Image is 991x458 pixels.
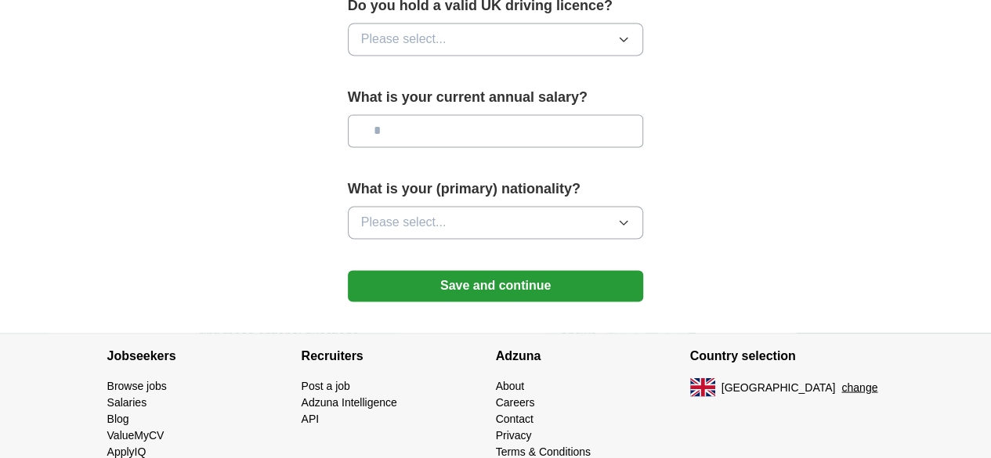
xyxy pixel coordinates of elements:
[348,87,644,108] label: What is your current annual salary?
[361,30,447,49] span: Please select...
[107,445,146,457] a: ApplyIQ
[496,395,535,408] a: Careers
[496,412,533,424] a: Contact
[107,428,165,441] a: ValueMyCV
[107,379,167,391] a: Browse jobs
[107,412,129,424] a: Blog
[302,379,350,391] a: Post a job
[496,428,532,441] a: Privacy
[348,179,644,200] label: What is your (primary) nationality?
[361,213,447,232] span: Please select...
[722,379,836,395] span: [GEOGRAPHIC_DATA]
[496,379,525,391] a: About
[302,412,320,424] a: API
[107,395,147,408] a: Salaries
[348,23,644,56] button: Please select...
[690,334,884,377] h4: Country selection
[348,270,644,301] button: Save and continue
[348,206,644,239] button: Please select...
[496,445,591,457] a: Terms & Conditions
[302,395,397,408] a: Adzuna Intelligence
[690,377,715,396] img: UK flag
[841,379,877,395] button: change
